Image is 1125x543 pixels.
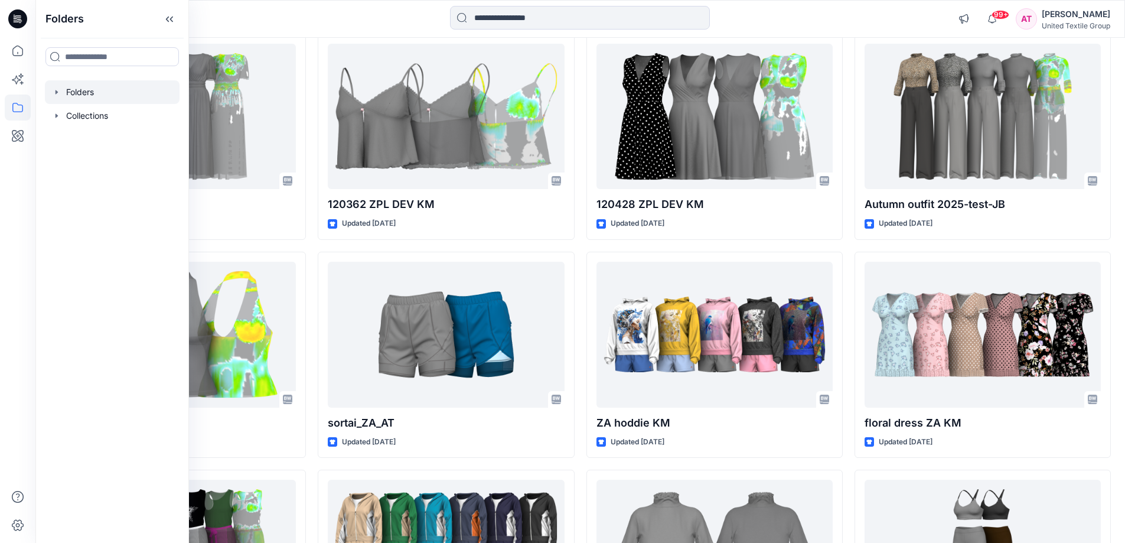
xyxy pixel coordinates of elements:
a: ZA hoddie KM [596,262,833,408]
p: Autumn outfit 2025-test-JB [865,196,1101,213]
span: 99+ [992,10,1009,19]
a: floral dress ZA KM [865,262,1101,408]
p: Updated [DATE] [879,436,932,448]
a: 120428 ZPL DEV KM [596,44,833,190]
p: Updated [DATE] [611,436,664,448]
a: 120362 ZPL DEV KM [328,44,564,190]
div: AT [1016,8,1037,30]
a: sortai_ZA_AT [328,262,564,408]
a: Autumn outfit 2025-test-JB [865,44,1101,190]
p: 120362 ZPL DEV KM [328,196,564,213]
p: sortai_ZA_AT [328,415,564,431]
p: Updated [DATE] [879,217,932,230]
p: Updated [DATE] [342,217,396,230]
p: floral dress ZA KM [865,415,1101,431]
p: Updated [DATE] [611,217,664,230]
p: Updated [DATE] [342,436,396,448]
p: ZA hoddie KM [596,415,833,431]
p: 120428 ZPL DEV KM [596,196,833,213]
div: [PERSON_NAME] [1042,7,1110,21]
div: United Textile Group [1042,21,1110,30]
